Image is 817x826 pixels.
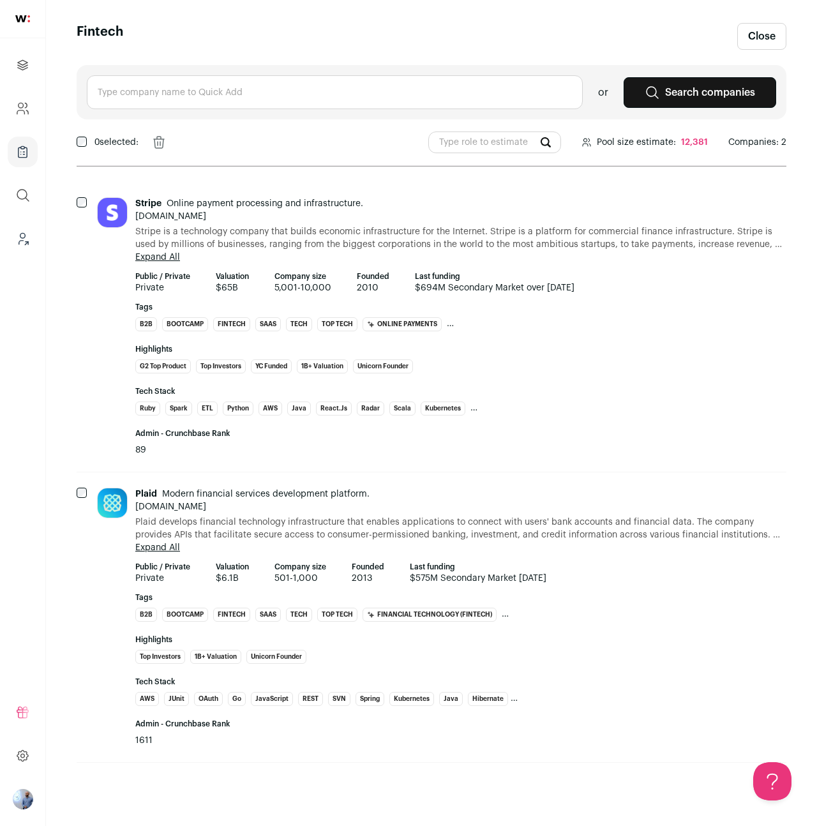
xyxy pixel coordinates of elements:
[196,359,246,373] li: Top Investors
[223,402,253,416] li: Python
[286,608,312,622] li: Tech
[286,317,312,331] li: Tech
[8,223,38,254] a: Leads (Backoffice)
[259,402,282,416] li: AWS
[216,572,249,585] span: $6.1B
[298,692,323,706] li: REST
[135,386,786,396] strong: Tech Stack
[363,608,497,622] li: Financial Technology (FinTech)
[135,719,786,729] strong: Admin - Crunchbase Rank
[737,23,786,50] a: Close
[246,650,306,664] li: Unicorn Founder
[728,136,786,149] span: Companies: 2
[228,692,246,706] li: Go
[357,271,389,282] strong: Founded
[363,317,442,331] li: Online Payments
[428,131,561,153] input: Type role to estimate
[357,282,389,294] span: 2010
[164,199,363,208] span: Online payment processing and infrastructure.
[135,225,786,251] span: Stripe is a technology company that builds economic infrastructure for the Internet. Stripe is a ...
[297,359,348,373] li: 1B+ Valuation
[274,282,331,294] span: 5,001-10,000
[753,762,791,800] iframe: Help Scout Beacon - Open
[389,692,434,706] li: Kubernetes
[410,562,546,572] strong: Last funding
[287,402,311,416] li: Java
[255,608,281,622] li: SaaS
[8,50,38,80] a: Projects
[251,359,292,373] li: YC Funded
[468,692,508,706] li: Hibernate
[581,136,708,149] div: Pool size estimate:
[352,572,384,585] span: 2013
[197,402,218,416] li: ETL
[87,75,583,109] input: Type company name to Quick Add
[415,271,574,282] strong: Last funding
[162,608,208,622] li: Bootcamp
[135,302,786,312] strong: Tags
[135,562,190,572] strong: Public / Private
[135,344,786,354] strong: Highlights
[165,402,192,416] li: Spark
[98,488,127,518] img: ecbdc480246d6e57a11bf1e1267b59d7344fefaed5252a03241704a7aa457724.jpg
[274,562,326,572] strong: Company size
[144,127,174,158] button: Remove
[681,136,708,149] div: 12,381
[8,137,38,167] a: Company Lists
[135,199,161,208] span: Stripe
[135,359,191,373] li: G2 Top Product
[357,402,384,416] li: Radar
[94,138,100,147] span: 0
[213,608,250,622] li: Fintech
[98,198,127,227] img: c29228e9d9ae75acbec9f97acea12ad61565c350f760a79d6eec3e18ba7081be.jpg
[389,402,416,416] li: Scala
[135,608,157,622] li: B2B
[216,271,249,282] strong: Valuation
[135,541,180,554] button: Expand All
[190,650,241,664] li: 1B+ Valuation
[470,402,557,416] li: Apache [PERSON_NAME]
[415,282,574,294] span: $694M Secondary Market over [DATE]
[447,317,560,331] li: Economic Infrastructure
[328,692,350,706] li: SVN
[160,490,370,499] span: Modern financial services development platform.
[135,428,786,439] strong: Admin - Crunchbase Rank
[216,282,249,294] span: $65B
[410,572,546,585] span: $575M Secondary Market [DATE]
[135,282,190,294] span: Private
[94,136,139,149] span: selected:
[135,677,786,687] strong: Tech Stack
[135,516,786,541] span: Plaid develops financial technology infrastructure that enables applications to connect with user...
[13,789,33,809] button: Open dropdown
[353,359,413,373] li: Unicorn Founder
[135,592,786,603] strong: Tags
[352,562,384,572] strong: Founded
[135,271,190,282] strong: Public / Private
[598,85,608,100] span: or
[164,692,189,706] li: JUnit
[135,692,159,706] li: AWS
[13,789,33,809] img: 97332-medium_jpg
[135,490,157,499] span: Plaid
[317,608,357,622] li: Top Tech
[317,317,357,331] li: Top Tech
[316,402,352,416] li: React.js
[135,251,180,264] button: Expand All
[8,93,38,124] a: Company and ATS Settings
[135,402,160,416] li: Ruby
[624,77,776,108] a: Search companies
[421,402,465,416] li: Kubernetes
[274,271,331,282] strong: Company size
[162,317,208,331] li: Bootcamp
[213,317,250,331] li: Fintech
[135,317,157,331] li: B2B
[194,692,223,706] li: OAuth
[255,317,281,331] li: SaaS
[77,23,123,50] h1: Fintech
[439,692,463,706] li: Java
[274,572,326,585] span: 501-1,000
[135,444,786,456] span: 89
[216,562,249,572] strong: Valuation
[135,212,206,221] a: [DOMAIN_NAME]
[135,734,786,747] span: 1611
